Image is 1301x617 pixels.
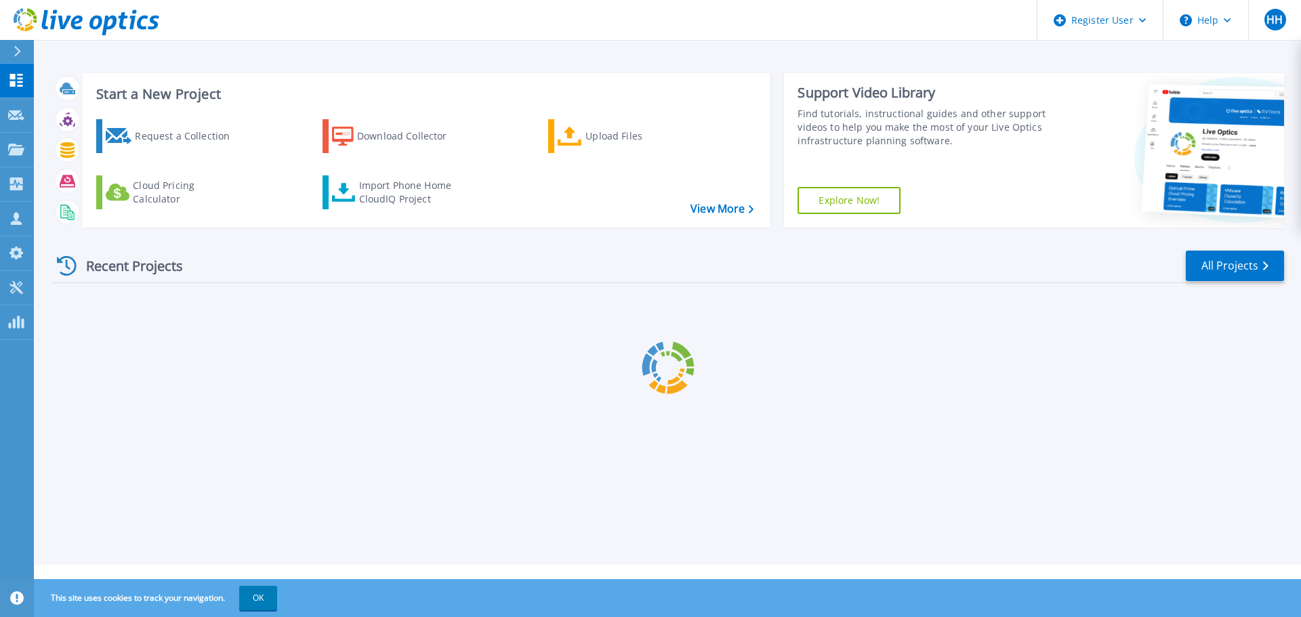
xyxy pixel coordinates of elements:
[96,87,753,102] h3: Start a New Project
[798,187,901,214] a: Explore Now!
[359,179,465,206] div: Import Phone Home CloudIQ Project
[135,123,243,150] div: Request a Collection
[798,84,1052,102] div: Support Video Library
[690,203,753,215] a: View More
[96,119,247,153] a: Request a Collection
[239,586,277,610] button: OK
[548,119,699,153] a: Upload Files
[323,119,474,153] a: Download Collector
[37,586,277,610] span: This site uses cookies to track your navigation.
[1266,14,1283,25] span: HH
[1186,251,1284,281] a: All Projects
[798,107,1052,148] div: Find tutorials, instructional guides and other support videos to help you make the most of your L...
[52,249,201,282] div: Recent Projects
[96,175,247,209] a: Cloud Pricing Calculator
[585,123,694,150] div: Upload Files
[357,123,466,150] div: Download Collector
[133,179,241,206] div: Cloud Pricing Calculator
